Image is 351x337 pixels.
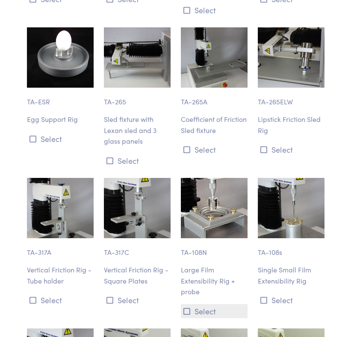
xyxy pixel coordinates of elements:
p: TA-ESR [27,88,94,107]
img: ta-265elw-mounting-614.jpg [258,27,324,87]
img: ta-108_sml_0298.jpg [181,178,248,238]
p: TA-317A [27,238,94,258]
button: Select [104,293,171,307]
p: TA-265 [104,88,171,107]
button: Select [258,293,324,307]
p: Coefficient of Friction Sled fixture [181,114,248,136]
p: Egg Support Rig [27,114,94,125]
button: Select [181,304,248,318]
img: ta-265a_coefficient-of-friction-rig.jpg [181,27,248,87]
img: ta-317a_vertical-friction-rig2.jpg [27,178,94,238]
img: ta-108s_film-extensibility-rig.jpg [258,178,324,238]
button: Select [104,154,171,168]
p: Single Small Film Extensibility Rig [258,264,324,286]
button: Select [181,142,248,157]
p: TA-265ELW [258,88,324,107]
img: egg-holder-060.jpg [27,27,94,87]
p: TA-265A [181,88,248,107]
p: TA-108s [258,238,324,258]
button: Select [27,132,94,146]
p: Vertical Friction Rig - Tube holder [27,264,94,286]
p: Vertical Friction Rig - Square Plates [104,264,171,286]
p: TA-317C [104,238,171,258]
button: Select [27,293,94,307]
p: TA-108N [181,238,248,258]
p: Lipstick Friction Sled Rig [258,114,324,136]
p: Sled fixture with Lexan sled and 3 glass panels [104,114,171,147]
button: Select [258,142,324,157]
button: Select [181,3,248,17]
p: Large Film Extensibility Rig + probe [181,264,248,297]
img: ta-265_sled-friction-rig.jpg [104,27,171,87]
img: ta-317c_vertical-friction-rig.jpg [104,178,171,238]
